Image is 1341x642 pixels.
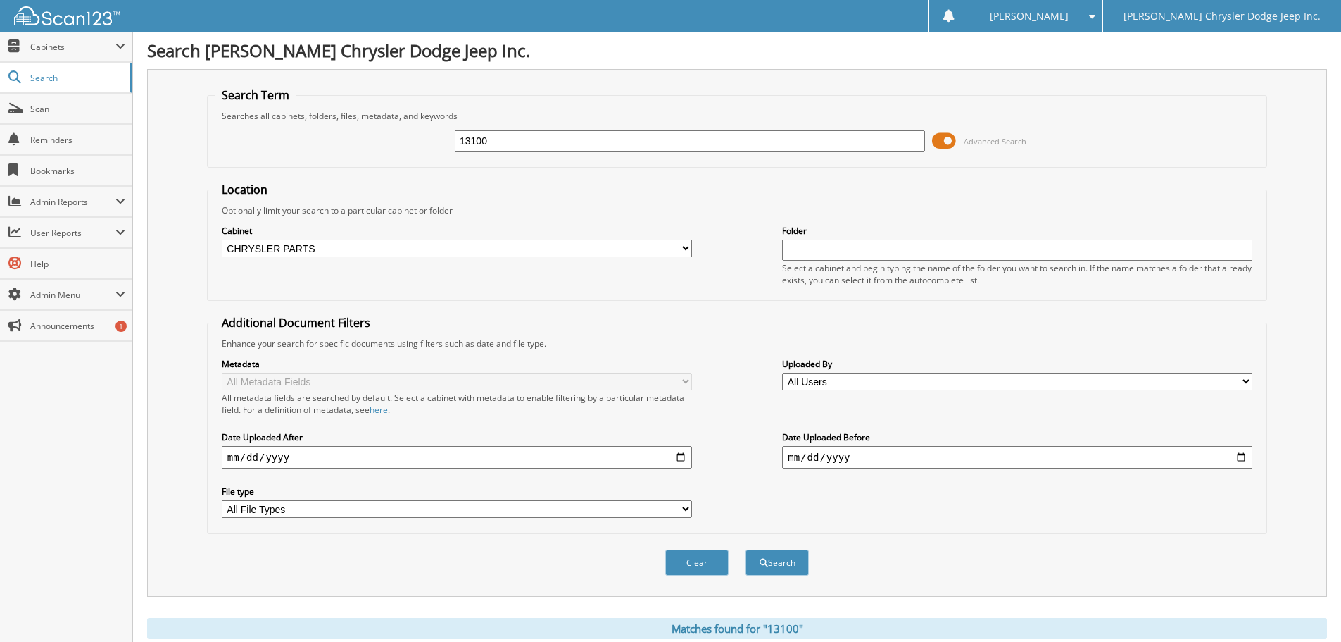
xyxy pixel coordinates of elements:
[30,103,125,115] span: Scan
[782,446,1252,469] input: end
[30,41,115,53] span: Cabinets
[222,392,692,416] div: All metadata fields are searched by default. Select a cabinet with metadata to enable filtering b...
[782,431,1252,443] label: Date Uploaded Before
[215,110,1259,122] div: Searches all cabinets, folders, files, metadata, and keywords
[30,320,125,332] span: Announcements
[30,72,123,84] span: Search
[222,225,692,237] label: Cabinet
[147,39,1327,62] h1: Search [PERSON_NAME] Chrysler Dodge Jeep Inc.
[1123,12,1321,20] span: [PERSON_NAME] Chrysler Dodge Jeep Inc.
[222,446,692,469] input: start
[215,87,296,103] legend: Search Term
[222,358,692,370] label: Metadata
[215,182,275,197] legend: Location
[215,315,377,331] legend: Additional Document Filters
[222,431,692,443] label: Date Uploaded After
[370,404,388,416] a: here
[745,550,809,576] button: Search
[30,165,125,177] span: Bookmarks
[964,136,1026,147] span: Advanced Search
[990,12,1069,20] span: [PERSON_NAME]
[665,550,729,576] button: Clear
[30,258,125,270] span: Help
[782,358,1252,370] label: Uploaded By
[215,204,1259,216] div: Optionally limit your search to a particular cabinet or folder
[147,618,1327,639] div: Matches found for "13100"
[14,6,120,25] img: scan123-logo-white.svg
[115,321,127,332] div: 1
[782,262,1252,286] div: Select a cabinet and begin typing the name of the folder you want to search in. If the name match...
[30,289,115,301] span: Admin Menu
[30,227,115,239] span: User Reports
[30,196,115,208] span: Admin Reports
[782,225,1252,237] label: Folder
[30,134,125,146] span: Reminders
[222,486,692,498] label: File type
[215,338,1259,350] div: Enhance your search for specific documents using filters such as date and file type.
